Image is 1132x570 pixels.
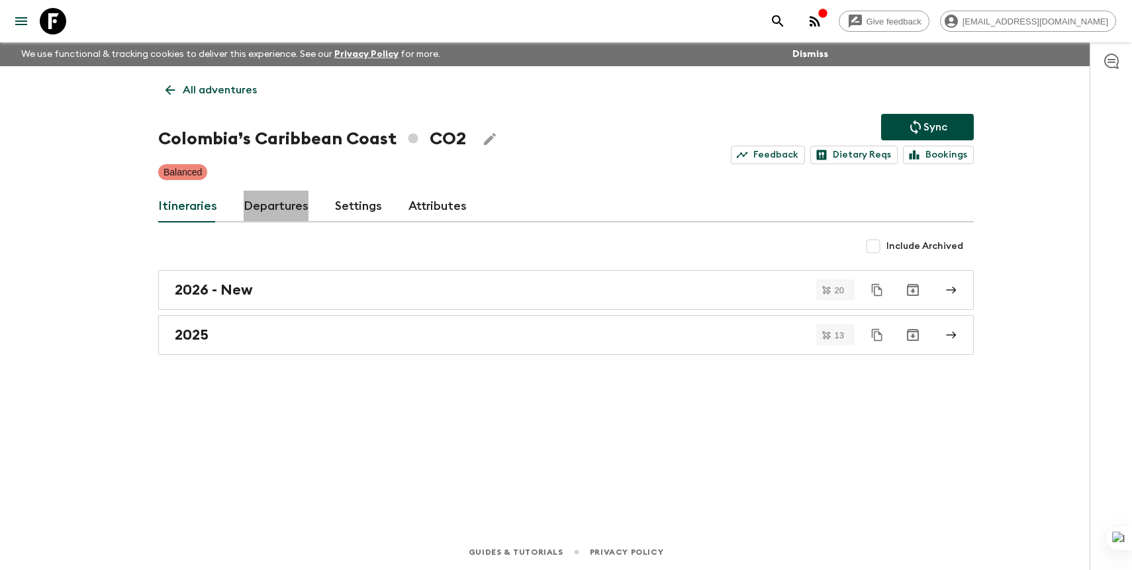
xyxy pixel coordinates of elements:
[175,281,253,299] h2: 2026 - New
[886,240,963,253] span: Include Archived
[859,17,929,26] span: Give feedback
[765,8,791,34] button: search adventures
[940,11,1116,32] div: [EMAIL_ADDRESS][DOMAIN_NAME]
[827,331,852,340] span: 13
[900,322,926,348] button: Archive
[175,326,209,344] h2: 2025
[955,17,1115,26] span: [EMAIL_ADDRESS][DOMAIN_NAME]
[183,82,257,98] p: All adventures
[789,45,831,64] button: Dismiss
[590,545,663,559] a: Privacy Policy
[477,126,503,152] button: Edit Adventure Title
[923,119,947,135] p: Sync
[158,315,974,355] a: 2025
[865,323,889,347] button: Duplicate
[334,50,399,59] a: Privacy Policy
[158,126,466,152] h1: Colombia’s Caribbean Coast CO2
[865,278,889,302] button: Duplicate
[158,270,974,310] a: 2026 - New
[244,191,308,222] a: Departures
[827,286,852,295] span: 20
[158,191,217,222] a: Itineraries
[903,146,974,164] a: Bookings
[158,77,264,103] a: All adventures
[164,166,202,179] p: Balanced
[839,11,929,32] a: Give feedback
[469,545,563,559] a: Guides & Tutorials
[16,42,446,66] p: We use functional & tracking cookies to deliver this experience. See our for more.
[881,114,974,140] button: Sync adventure departures to the booking engine
[810,146,898,164] a: Dietary Reqs
[408,191,467,222] a: Attributes
[900,277,926,303] button: Archive
[335,191,382,222] a: Settings
[731,146,805,164] a: Feedback
[8,8,34,34] button: menu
